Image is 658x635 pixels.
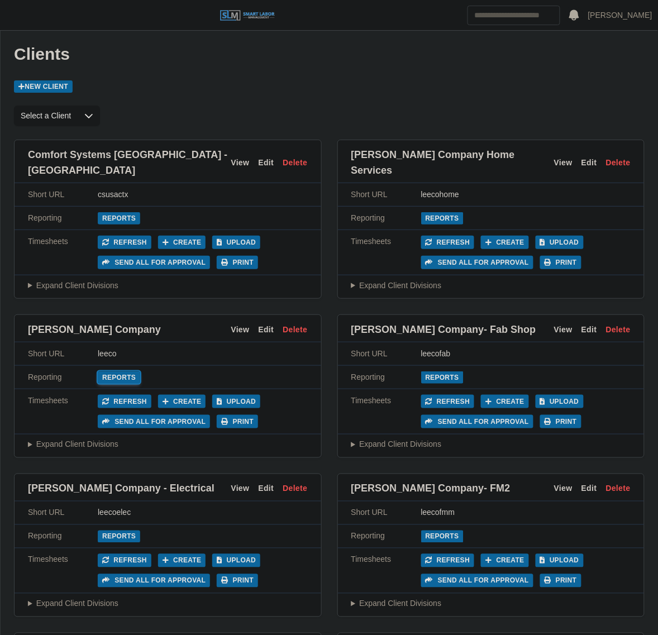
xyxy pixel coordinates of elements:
[28,371,98,383] div: Reporting
[421,348,631,360] div: leecofab
[28,348,98,360] div: Short URL
[231,157,249,169] a: View
[351,236,421,269] div: Timesheets
[217,574,258,588] button: Print
[28,531,98,542] div: Reporting
[536,395,584,408] button: Upload
[468,6,560,25] input: Search
[217,256,258,269] button: Print
[98,371,140,384] a: Reports
[351,531,421,542] div: Reporting
[421,395,475,408] button: Refresh
[98,395,151,408] button: Refresh
[351,481,511,496] span: [PERSON_NAME] Company- FM2
[14,80,73,93] a: New Client
[28,507,98,519] div: Short URL
[283,157,307,169] a: Delete
[28,212,98,224] div: Reporting
[351,189,421,200] div: Short URL
[217,415,258,428] button: Print
[231,483,249,495] a: View
[351,212,421,224] div: Reporting
[28,395,98,428] div: Timesheets
[421,371,464,384] a: Reports
[481,236,529,249] button: Create
[421,189,631,200] div: leecohome
[259,483,274,495] a: Edit
[28,598,308,610] summary: Expand Client Divisions
[98,574,210,588] button: Send all for approval
[540,415,581,428] button: Print
[158,236,206,249] button: Create
[283,483,307,495] a: Delete
[421,531,464,543] a: Reports
[581,324,597,336] a: Edit
[481,395,529,408] button: Create
[259,324,274,336] a: Edit
[421,256,533,269] button: Send all for approval
[28,554,98,588] div: Timesheets
[28,322,161,337] span: [PERSON_NAME] Company
[220,9,275,22] img: SLM Logo
[421,236,475,249] button: Refresh
[259,157,274,169] a: Edit
[536,236,584,249] button: Upload
[351,598,631,610] summary: Expand Client Divisions
[28,236,98,269] div: Timesheets
[158,395,206,408] button: Create
[351,554,421,588] div: Timesheets
[28,189,98,200] div: Short URL
[351,280,631,292] summary: Expand Client Divisions
[421,212,464,225] a: Reports
[481,554,529,567] button: Create
[98,348,307,360] div: leeco
[540,256,581,269] button: Print
[351,507,421,519] div: Short URL
[14,106,78,126] span: Select a Client
[28,280,308,292] summary: Expand Client Divisions
[351,439,631,451] summary: Expand Client Divisions
[606,157,631,169] a: Delete
[98,212,140,225] a: Reports
[212,395,260,408] button: Upload
[351,371,421,383] div: Reporting
[421,574,533,588] button: Send all for approval
[554,157,573,169] a: View
[98,554,151,567] button: Refresh
[606,324,631,336] a: Delete
[231,324,249,336] a: View
[98,236,151,249] button: Refresh
[212,554,260,567] button: Upload
[98,507,307,519] div: leecoelec
[351,147,554,178] span: [PERSON_NAME] Company Home Services
[421,507,631,519] div: leecofmm
[98,256,210,269] button: Send all for approval
[351,348,421,360] div: Short URL
[421,554,475,567] button: Refresh
[540,574,581,588] button: Print
[28,439,308,451] summary: Expand Client Divisions
[606,483,631,495] a: Delete
[98,415,210,428] button: Send all for approval
[212,236,260,249] button: Upload
[536,554,584,567] button: Upload
[283,324,307,336] a: Delete
[351,322,536,337] span: [PERSON_NAME] Company- Fab Shop
[421,415,533,428] button: Send all for approval
[351,395,421,428] div: Timesheets
[581,483,597,495] a: Edit
[581,157,597,169] a: Edit
[588,9,652,21] a: [PERSON_NAME]
[14,44,645,64] h1: Clients
[98,189,307,200] div: csusactx
[554,483,573,495] a: View
[98,531,140,543] a: Reports
[28,147,231,178] span: Comfort Systems [GEOGRAPHIC_DATA] - [GEOGRAPHIC_DATA]
[554,324,573,336] a: View
[158,554,206,567] button: Create
[28,481,214,496] span: [PERSON_NAME] Company - Electrical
